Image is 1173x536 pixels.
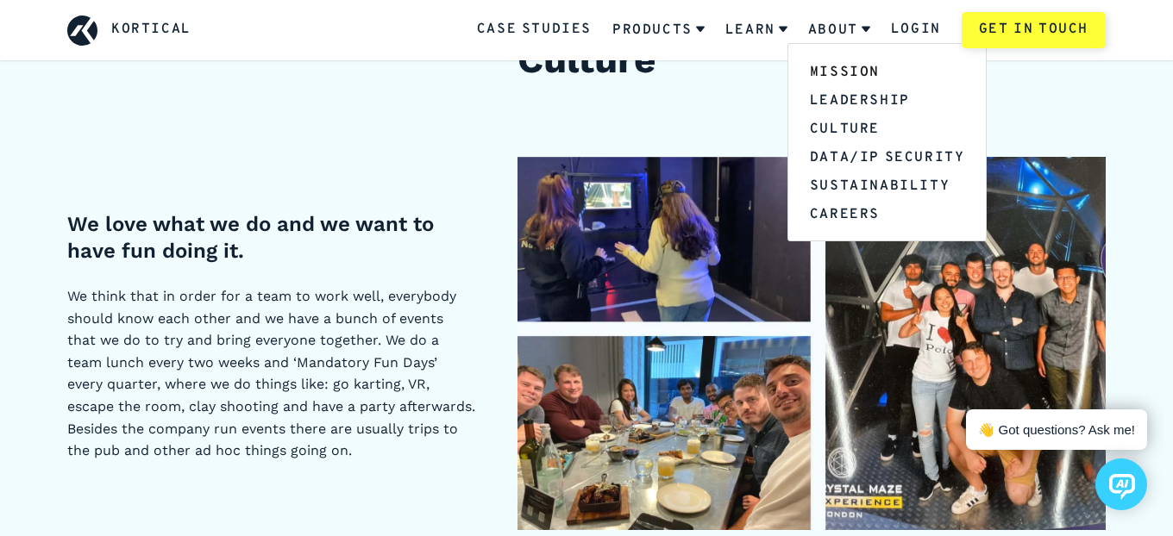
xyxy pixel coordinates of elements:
[477,19,592,41] a: Case Studies
[788,114,987,142] a: Culture
[67,285,476,462] p: We think that in order for a team to work well, everybody should know each other and we have a bu...
[891,19,941,41] a: Login
[788,171,987,199] a: Sustainability
[612,8,705,53] a: Products
[788,142,987,171] a: Data/IP Security
[808,8,870,53] a: About
[725,8,787,53] a: Learn
[962,12,1106,48] a: Get in touch
[788,199,987,227] a: Careers
[67,211,476,265] h4: We love what we do and we want to have fun doing it.
[111,19,191,41] a: Kortical
[788,57,987,85] a: Mission
[788,85,987,114] a: Leadership
[517,157,1106,530] img: We love what we do and we want to have fun doing it.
